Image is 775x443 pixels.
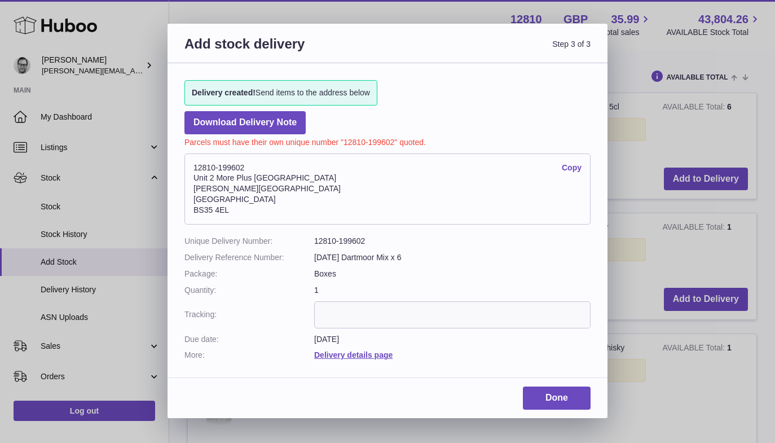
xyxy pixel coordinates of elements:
img: tab_keywords_by_traffic_grey.svg [112,65,121,74]
address: 12810-199602 Unit 2 More Plus [GEOGRAPHIC_DATA] [PERSON_NAME][GEOGRAPHIC_DATA] [GEOGRAPHIC_DATA] ... [184,153,591,225]
dd: [DATE] [314,334,591,345]
dd: 1 [314,285,591,296]
dt: More: [184,350,314,361]
div: Keywords by Traffic [125,67,190,74]
div: v 4.0.25 [32,18,55,27]
dd: 12810-199602 [314,236,591,247]
a: Delivery details page [314,350,393,359]
dt: Tracking: [184,301,314,328]
img: website_grey.svg [18,29,27,38]
span: Send items to the address below [192,87,370,98]
div: Domain: [DOMAIN_NAME] [29,29,124,38]
span: Step 3 of 3 [387,35,591,66]
dd: Boxes [314,269,591,279]
dt: Unique Delivery Number: [184,236,314,247]
dt: Due date: [184,334,314,345]
a: Download Delivery Note [184,111,306,134]
img: tab_domain_overview_orange.svg [30,65,39,74]
strong: Delivery created! [192,88,256,97]
div: Domain Overview [43,67,101,74]
dt: Delivery Reference Number: [184,252,314,263]
a: Done [523,387,591,410]
dd: [DATE] Dartmoor Mix x 6 [314,252,591,263]
dt: Quantity: [184,285,314,296]
dt: Package: [184,269,314,279]
img: logo_orange.svg [18,18,27,27]
h3: Add stock delivery [184,35,387,66]
p: Parcels must have their own unique number "12810-199602" quoted. [184,134,591,148]
a: Copy [562,163,582,173]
